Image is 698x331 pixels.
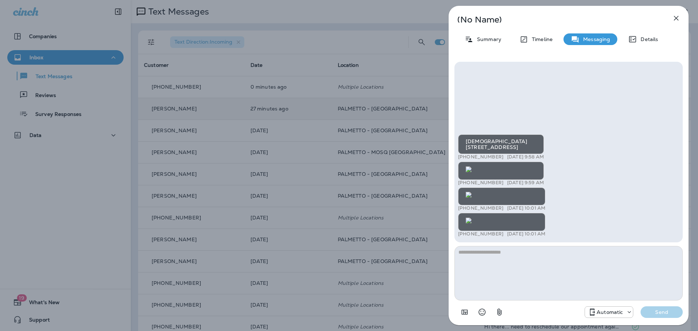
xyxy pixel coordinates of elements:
[579,36,610,42] p: Messaging
[473,36,501,42] p: Summary
[458,134,544,154] div: [DEMOGRAPHIC_DATA] [STREET_ADDRESS]
[507,180,544,186] p: [DATE] 9:59 AM
[507,154,544,160] p: [DATE] 9:58 AM
[457,305,472,319] button: Add in a premade template
[528,36,553,42] p: Timeline
[466,192,472,198] img: twilio-download
[507,231,545,237] p: [DATE] 10:01 AM
[458,231,504,237] p: [PHONE_NUMBER]
[466,218,472,223] img: twilio-download
[637,36,658,42] p: Details
[458,180,504,186] p: [PHONE_NUMBER]
[458,205,504,211] p: [PHONE_NUMBER]
[475,305,489,319] button: Select an emoji
[597,309,623,315] p: Automatic
[457,17,656,23] p: (No Name)
[466,166,472,172] img: twilio-download
[458,154,504,160] p: [PHONE_NUMBER]
[507,205,545,211] p: [DATE] 10:01 AM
